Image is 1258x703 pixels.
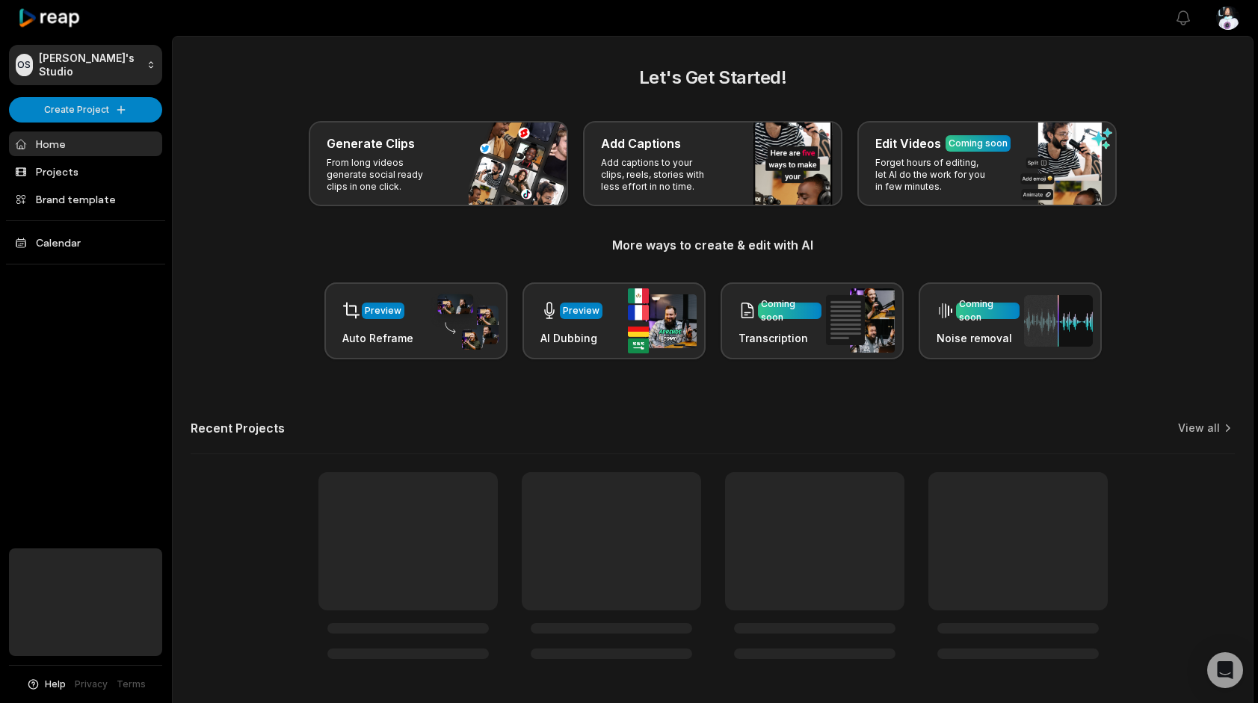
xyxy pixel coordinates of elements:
a: Calendar [9,230,162,255]
div: Preview [365,304,401,318]
a: Terms [117,678,146,691]
h3: Auto Reframe [342,330,413,346]
h2: Let's Get Started! [191,64,1235,91]
p: Add captions to your clips, reels, stories with less effort in no time. [601,157,717,193]
a: Home [9,131,162,156]
h3: Transcription [739,330,821,346]
div: Open Intercom Messenger [1207,652,1243,688]
a: Privacy [75,678,108,691]
p: Forget hours of editing, let AI do the work for you in few minutes. [875,157,991,193]
h3: AI Dubbing [540,330,602,346]
img: transcription.png [826,288,895,353]
h3: More ways to create & edit with AI [191,236,1235,254]
h2: Recent Projects [191,421,285,436]
a: Projects [9,159,162,184]
img: auto_reframe.png [430,292,499,350]
img: ai_dubbing.png [628,288,697,353]
img: noise_removal.png [1024,295,1093,347]
h3: Generate Clips [327,134,415,152]
h3: Edit Videos [875,134,941,152]
p: From long videos generate social ready clips in one click. [327,157,443,193]
a: Brand template [9,187,162,211]
span: Help [45,678,66,691]
div: Coming soon [959,297,1017,324]
button: Create Project [9,97,162,123]
div: OS [16,54,33,76]
h3: Add Captions [601,134,681,152]
p: [PERSON_NAME]'s Studio [39,52,141,78]
div: Coming soon [949,137,1008,150]
button: Help [26,678,66,691]
h3: Noise removal [937,330,1020,346]
a: View all [1178,421,1220,436]
div: Coming soon [761,297,818,324]
div: Preview [563,304,599,318]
